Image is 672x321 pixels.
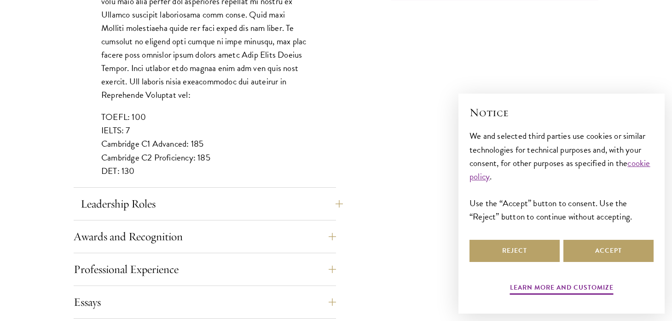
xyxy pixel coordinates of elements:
button: Leadership Roles [81,193,343,215]
button: Reject [469,240,560,262]
button: Professional Experience [74,258,336,280]
button: Awards and Recognition [74,226,336,248]
p: TOEFL: 100 IELTS: 7 Cambridge C1 Advanced: 185 Cambridge C2 Proficiency: 185 DET: 130 [101,110,308,177]
div: We and selected third parties use cookies or similar technologies for technical purposes and, wit... [469,129,654,223]
button: Essays [74,291,336,313]
button: Learn more and customize [510,282,614,296]
a: cookie policy [469,156,650,183]
button: Accept [563,240,654,262]
h2: Notice [469,105,654,120]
